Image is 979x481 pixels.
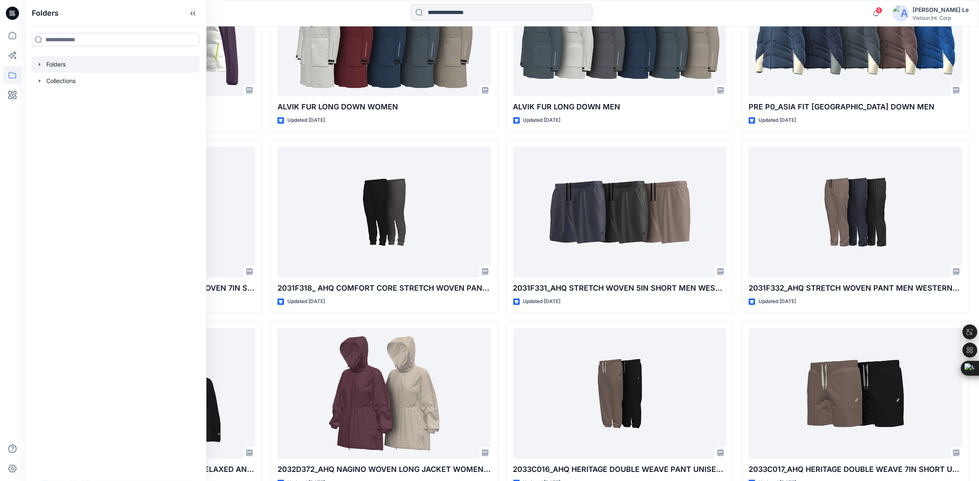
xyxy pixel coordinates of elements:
[749,464,962,475] p: 2033C017_AHQ HERITAGE DOUBLE WEAVE 7IN SHORT UNISEX WESTERN_AW26
[277,464,491,475] p: 2032D372_AHQ NAGINO WOVEN LONG JACKET WOMEN WESTERN_AW26
[749,328,962,459] a: 2033C017_AHQ HERITAGE DOUBLE WEAVE 7IN SHORT UNISEX WESTERN_AW26
[876,7,882,14] span: 6
[523,297,561,306] p: Updated [DATE]
[513,282,727,294] p: 2031F331_AHQ STRETCH WOVEN 5IN SHORT MEN WESTERN_AW26
[277,101,491,113] p: ALVIK FUR LONG DOWN WOMEN
[893,5,909,21] img: avatar
[523,116,561,125] p: Updated [DATE]
[749,147,962,278] a: 2031F332_AHQ STRETCH WOVEN PANT MEN WESTERN_AW26
[749,101,962,113] p: PRE P0_ASIA FIT [GEOGRAPHIC_DATA] DOWN MEN
[513,101,727,113] p: ALVIK FUR LONG DOWN MEN
[277,147,491,278] a: 2031F318_ AHQ COMFORT CORE STRETCH WOVEN PANT MEN WESTERN_SMS_AW26
[277,282,491,294] p: 2031F318_ AHQ COMFORT CORE STRETCH WOVEN PANT MEN WESTERN_SMS_AW26
[513,147,727,278] a: 2031F331_AHQ STRETCH WOVEN 5IN SHORT MEN WESTERN_AW26
[913,5,969,15] div: [PERSON_NAME] Le
[287,297,325,306] p: Updated [DATE]
[277,328,491,459] a: 2032D372_AHQ NAGINO WOVEN LONG JACKET WOMEN WESTERN_AW26
[759,297,796,306] p: Updated [DATE]
[749,282,962,294] p: 2031F332_AHQ STRETCH WOVEN PANT MEN WESTERN_AW26
[513,464,727,475] p: 2033C016_AHQ HERITAGE DOUBLE WEAVE PANT UNISEX WESTERN_AW26
[759,116,796,125] p: Updated [DATE]
[913,15,969,21] div: Vietsun Int. Corp
[287,116,325,125] p: Updated [DATE]
[513,328,727,459] a: 2033C016_AHQ HERITAGE DOUBLE WEAVE PANT UNISEX WESTERN_AW26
